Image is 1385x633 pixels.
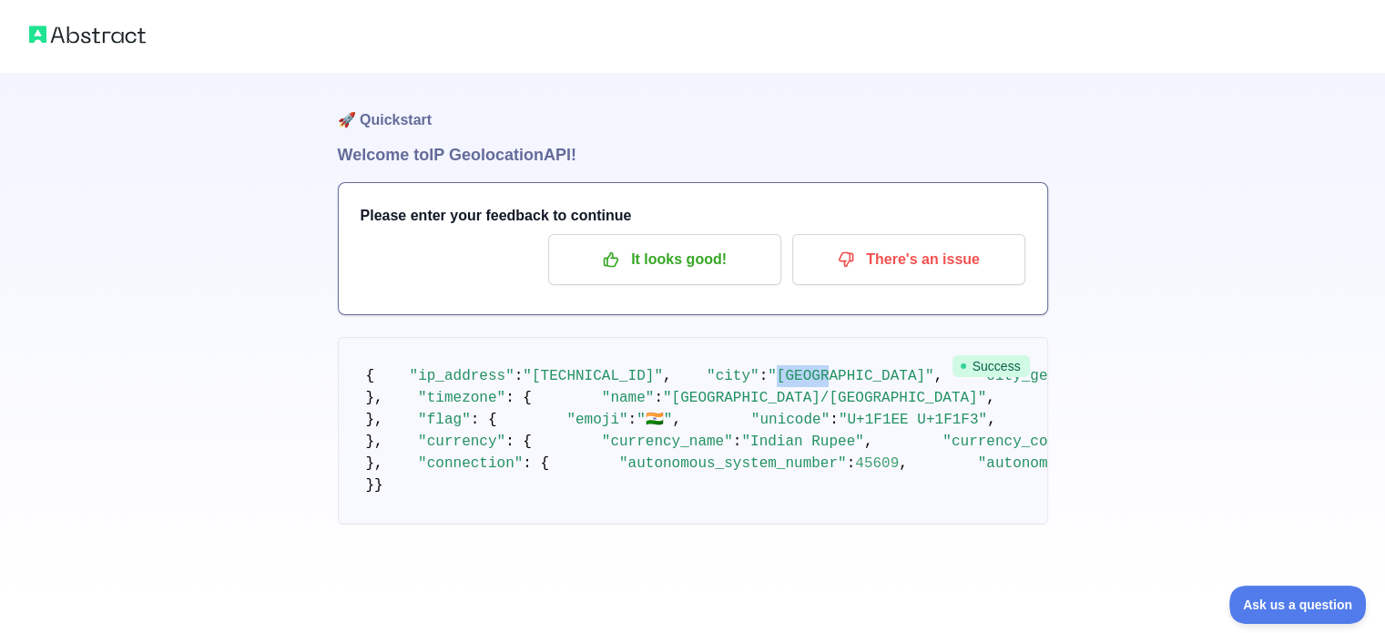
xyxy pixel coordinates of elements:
[864,434,873,450] span: ,
[505,390,532,406] span: : {
[707,368,759,384] span: "city"
[410,368,514,384] span: "ip_address"
[505,434,532,450] span: : {
[830,412,839,428] span: :
[663,390,986,406] span: "[GEOGRAPHIC_DATA]/[GEOGRAPHIC_DATA]"
[602,434,733,450] span: "currency_name"
[806,244,1012,275] p: There's an issue
[471,412,497,428] span: : {
[29,22,146,47] img: Abstract logo
[839,412,987,428] span: "U+1F1EE U+1F1F3"
[418,390,505,406] span: "timezone"
[361,205,1025,227] h3: Please enter your feedback to continue
[366,368,375,384] span: {
[855,455,899,472] span: 45609
[934,368,943,384] span: ,
[523,368,663,384] span: "[TECHNICAL_ID]"
[987,412,996,428] span: ,
[751,412,830,428] span: "unicode"
[733,434,742,450] span: :
[759,368,769,384] span: :
[952,355,1030,377] span: Success
[847,455,856,472] span: :
[899,455,908,472] span: ,
[792,234,1025,285] button: There's an issue
[741,434,863,450] span: "Indian Rupee"
[986,390,995,406] span: ,
[418,412,471,428] span: "flag"
[654,390,663,406] span: :
[602,390,655,406] span: "name"
[548,234,781,285] button: It looks good!
[619,455,847,472] span: "autonomous_system_number"
[523,455,549,472] span: : {
[1229,586,1367,624] iframe: Toggle Customer Support
[663,368,672,384] span: ,
[942,434,1074,450] span: "currency_code"
[514,368,524,384] span: :
[672,412,681,428] span: ,
[636,412,672,428] span: "🇮🇳"
[338,142,1048,168] h1: Welcome to IP Geolocation API!
[978,455,1258,472] span: "autonomous_system_organization"
[338,73,1048,142] h1: 🚀 Quickstart
[418,455,523,472] span: "connection"
[566,412,627,428] span: "emoji"
[418,434,505,450] span: "currency"
[768,368,933,384] span: "[GEOGRAPHIC_DATA]"
[628,412,637,428] span: :
[562,244,768,275] p: It looks good!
